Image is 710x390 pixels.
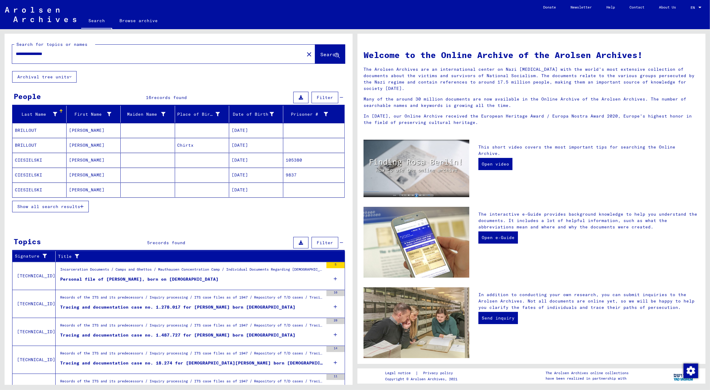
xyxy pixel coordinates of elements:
a: Open video [478,158,512,170]
mat-cell: 9837 [283,168,344,182]
img: yv_logo.png [672,368,695,383]
mat-cell: Chirtx [175,138,229,152]
div: Place of Birth [177,111,220,118]
button: Archival tree units [12,71,77,83]
a: Open e-Guide [478,231,518,244]
div: Tracing and documentation case no. 18.274 for [DEMOGRAPHIC_DATA][PERSON_NAME] born [DEMOGRAPHIC_D... [60,360,323,366]
p: have been realized in partnership with [546,376,629,381]
mat-cell: CIESIELSKI [12,153,67,167]
h1: Welcome to the Online Archive of the Arolsen Archives! [364,49,699,61]
p: The interactive e-Guide provides background knowledge to help you understand the documents. It in... [478,211,699,230]
p: In addition to conducting your own research, you can submit inquiries to the Arolsen Archives. No... [478,292,699,311]
div: Place of Birth [177,109,229,119]
a: Legal notice [385,370,415,376]
mat-header-cell: Prisoner # [283,106,344,123]
mat-cell: [DATE] [229,183,283,197]
p: The Arolsen Archives online collections [546,370,629,376]
div: First Name [69,111,111,118]
span: Filter [317,240,333,245]
mat-icon: close [305,51,313,58]
div: 14 [326,346,345,352]
div: Tracing and documentation case no. 1.278.017 for [PERSON_NAME] born [DEMOGRAPHIC_DATA] [60,304,295,310]
div: First Name [69,109,120,119]
button: Clear [303,48,315,60]
span: 16 [146,95,151,100]
mat-header-cell: Date of Birth [229,106,283,123]
mat-header-cell: Place of Birth [175,106,229,123]
mat-header-cell: Last Name [12,106,67,123]
img: eguide.jpg [364,207,469,278]
div: Title [58,253,330,260]
mat-header-cell: First Name [67,106,121,123]
a: Send inquiry [478,312,518,324]
span: Filter [317,95,333,100]
td: [TECHNICAL_ID] [12,318,56,346]
div: Tracing and documentation case no. 1.487.727 for [PERSON_NAME] born [DEMOGRAPHIC_DATA] [60,332,295,338]
div: Last Name [15,109,66,119]
td: [TECHNICAL_ID] [12,290,56,318]
mat-cell: CIESIELSKI [12,168,67,182]
a: Browse archive [112,13,165,28]
mat-cell: BRILLOUT [12,138,67,152]
mat-cell: [PERSON_NAME] [67,123,121,138]
mat-cell: [DATE] [229,153,283,167]
img: inquiries.jpg [364,287,469,358]
img: Arolsen_neg.svg [5,7,76,22]
div: Signature [15,253,48,259]
div: Signature [15,251,55,261]
span: Search [320,51,339,57]
p: Copyright © Arolsen Archives, 2021 [385,376,460,382]
div: | [385,370,460,376]
mat-cell: BRILLOUT [12,123,67,138]
div: 11 [326,374,345,380]
div: 16 [326,290,345,296]
img: video.jpg [364,140,469,197]
mat-cell: [PERSON_NAME] [67,168,121,182]
div: Maiden Name [123,109,174,119]
mat-cell: [PERSON_NAME] [67,183,121,197]
div: Maiden Name [123,111,165,118]
div: Date of Birth [232,111,274,118]
mat-cell: 105380 [283,153,344,167]
p: Many of the around 30 million documents are now available in the Online Archive of the Arolsen Ar... [364,96,699,109]
mat-header-cell: Maiden Name [121,106,175,123]
span: Show all search results [17,204,80,209]
div: 28 [326,318,345,324]
mat-cell: [DATE] [229,123,283,138]
span: records found [151,95,187,100]
p: The Arolsen Archives are an international center on Nazi [MEDICAL_DATA] with the world’s most ext... [364,66,699,92]
div: Records of the ITS and its predecessors / Inquiry processing / ITS case files as of 1947 / Reposi... [60,323,323,331]
div: Title [58,251,337,261]
td: [TECHNICAL_ID] [12,346,56,374]
button: Search [315,45,345,63]
div: People [14,91,41,102]
mat-cell: [DATE] [229,168,283,182]
span: 5 [147,240,150,245]
p: This short video covers the most important tips for searching the Online Archive. [478,144,699,157]
p: In [DATE], our Online Archive received the European Heritage Award / Europa Nostra Award 2020, Eu... [364,113,699,126]
button: Filter [312,92,338,103]
div: Records of the ITS and its predecessors / Inquiry processing / ITS case files as of 1947 / Reposi... [60,378,323,387]
mat-cell: [DATE] [229,138,283,152]
div: Date of Birth [232,109,283,119]
button: Filter [312,237,338,248]
a: Privacy policy [418,370,460,376]
span: records found [150,240,186,245]
div: Records of the ITS and its predecessors / Inquiry processing / ITS case files as of 1947 / Reposi... [60,295,323,303]
mat-label: Search for topics or names [16,42,88,47]
mat-cell: [PERSON_NAME] [67,138,121,152]
div: Prisoner # [286,111,328,118]
mat-cell: [PERSON_NAME] [67,153,121,167]
div: Incarceration Documents / Camps and Ghettos / Mauthausen Concentration Camp / Individual Document... [60,267,323,275]
div: Topics [14,236,41,247]
a: Search [81,13,112,29]
img: Change consent [684,364,698,378]
div: Prisoner # [286,109,337,119]
div: Personal file of [PERSON_NAME], born on [DEMOGRAPHIC_DATA] [60,276,219,282]
div: Change consent [683,363,698,378]
span: EN [691,5,697,10]
td: [TECHNICAL_ID] [12,262,56,290]
div: 5 [326,262,345,268]
div: Records of the ITS and its predecessors / Inquiry processing / ITS case files as of 1947 / Reposi... [60,351,323,359]
div: Last Name [15,111,57,118]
